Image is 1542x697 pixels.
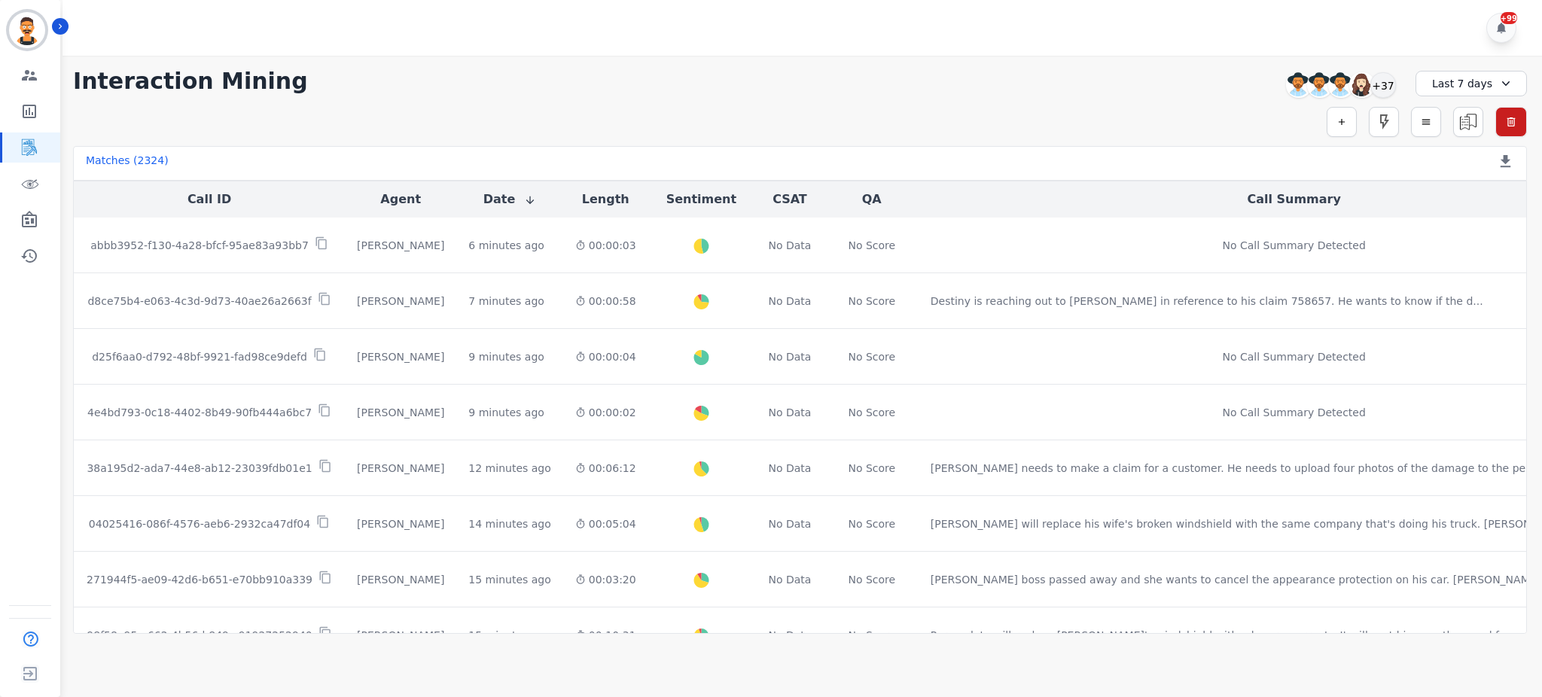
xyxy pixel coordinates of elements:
div: Last 7 days [1416,71,1527,96]
div: 15 minutes ago [468,628,550,643]
div: +37 [1370,72,1396,98]
div: [PERSON_NAME] [357,349,444,364]
button: Length [582,190,629,208]
p: 271944f5-ae09-42d6-b651-e70bb910a339 [87,572,312,587]
p: d25f6aa0-d792-48bf-9921-fad98ce9defd [92,349,307,364]
div: 00:00:04 [575,349,636,364]
h1: Interaction Mining [73,68,308,95]
div: 00:06:12 [575,461,636,476]
div: [PERSON_NAME] [357,294,444,309]
div: No Score [848,238,895,253]
div: No Score [848,461,895,476]
div: 00:03:20 [575,572,636,587]
button: Call Summary [1247,190,1340,208]
div: No Score [848,516,895,531]
div: 12 minutes ago [468,461,550,476]
div: No Score [848,349,895,364]
p: abbb3952-f130-4a28-bfcf-95ae83a93bb7 [90,238,309,253]
div: No Data [766,572,813,587]
button: QA [862,190,882,208]
div: No Data [766,405,813,420]
div: 15 minutes ago [468,572,550,587]
button: Date [483,190,537,208]
div: 00:00:02 [575,405,636,420]
div: [PERSON_NAME] [357,405,444,420]
div: No Score [848,405,895,420]
div: No Data [766,461,813,476]
div: 00:05:04 [575,516,636,531]
button: Sentiment [666,190,736,208]
button: CSAT [773,190,807,208]
div: No Data [766,516,813,531]
div: 00:00:03 [575,238,636,253]
div: [PERSON_NAME] [357,238,444,253]
div: Matches ( 2324 ) [86,153,169,174]
p: 4e4bd793-0c18-4402-8b49-90fb444a6bc7 [87,405,312,420]
button: Call ID [187,190,231,208]
div: +99 [1501,12,1517,24]
img: Bordered avatar [9,12,45,48]
div: No Data [766,294,813,309]
div: [PERSON_NAME] needs to make a claim for a customer. He needs to upload four photos of the damage ... [931,461,1539,476]
div: [PERSON_NAME] [357,628,444,643]
p: 38a195d2-ada7-44e8-ab12-23039fdb01e1 [87,461,312,476]
div: [PERSON_NAME] [357,516,444,531]
div: 00:00:58 [575,294,636,309]
div: 6 minutes ago [468,238,544,253]
div: 9 minutes ago [468,405,544,420]
div: No Score [848,628,895,643]
div: No Data [766,238,813,253]
div: 14 minutes ago [468,516,550,531]
div: [PERSON_NAME] [357,461,444,476]
p: 04025416-086f-4576-aeb6-2932ca47df04 [89,516,310,531]
div: No Score [848,572,895,587]
div: No Data [766,628,813,643]
p: 98f58e95-a662-4b56-b849-c91927252940 [87,628,312,643]
div: 9 minutes ago [468,349,544,364]
button: Agent [380,190,421,208]
div: Destiny is reaching out to [PERSON_NAME] in reference to his claim 758657. He wants to know if th... [931,294,1483,309]
div: [PERSON_NAME] [357,572,444,587]
div: 00:10:31 [575,628,636,643]
div: Permaplate will replace [PERSON_NAME]'s windshield with a luxury warranty. It will cost him one t... [931,628,1516,643]
div: No Data [766,349,813,364]
p: d8ce75b4-e063-4c3d-9d73-40ae26a2663f [87,294,311,309]
div: 7 minutes ago [468,294,544,309]
div: No Score [848,294,895,309]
